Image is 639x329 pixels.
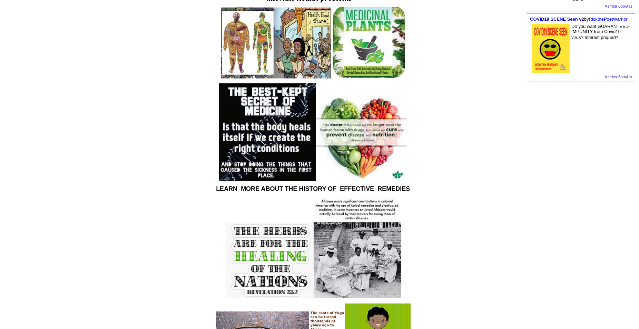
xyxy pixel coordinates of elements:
a: RickthePoetWarrior [589,17,628,22]
b: LEARN MORE ABOUT THE HISTORY OF EFFECTIVE REMEDIES [216,185,410,192]
a: Member BookAds [605,75,632,79]
a: Member BookAds [605,4,632,8]
font: Do you want GUARANTEED IMPUNITY from Covid19 virus? Interest priqued? [571,24,629,40]
font: by [530,17,628,22]
a: COVID19 SCENE Seen v2 [530,17,584,22]
img: 78428.jpg [532,24,570,73]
